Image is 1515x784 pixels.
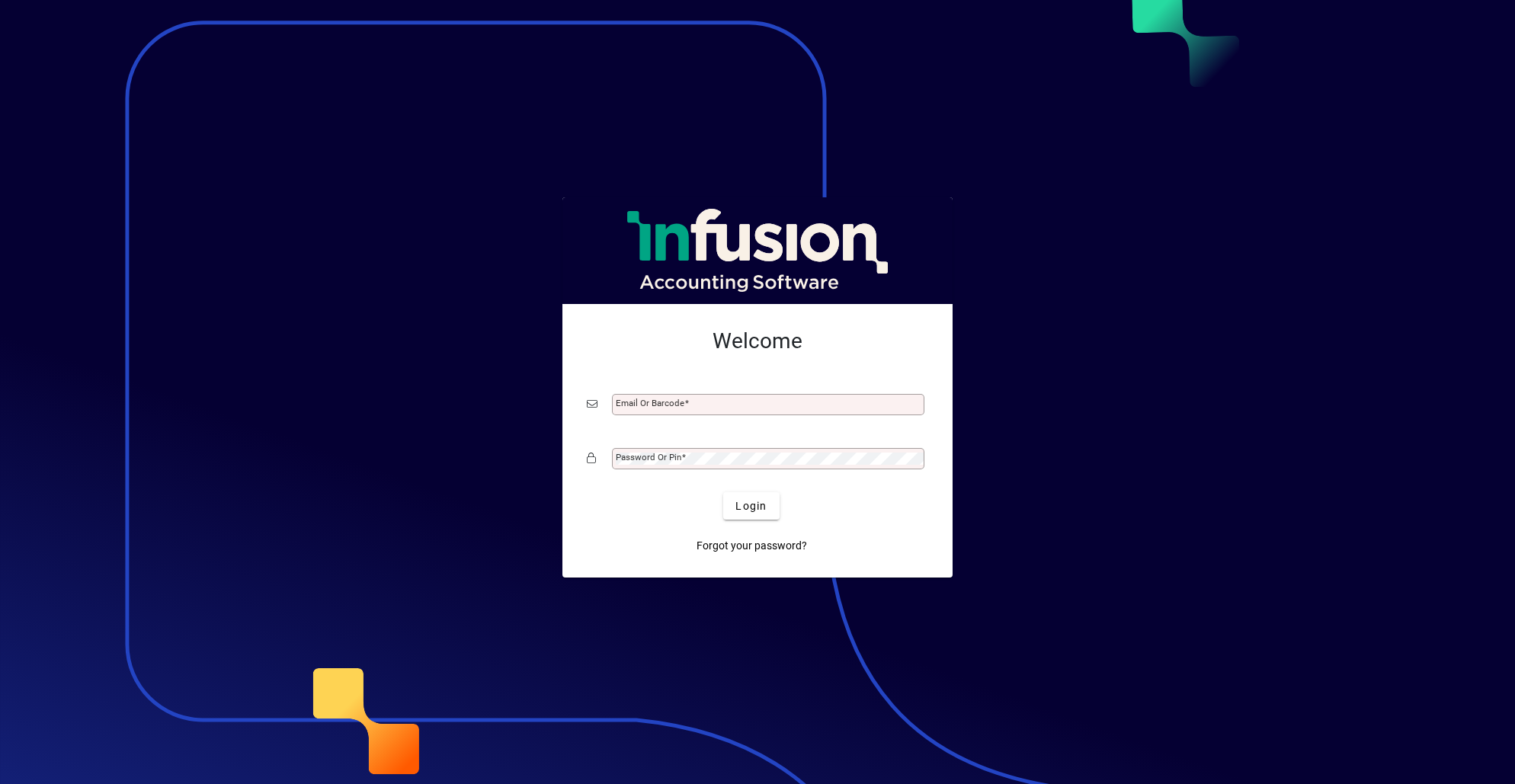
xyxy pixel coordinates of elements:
[616,452,681,462] mat-label: Password or Pin
[697,538,807,554] span: Forgot your password?
[723,492,779,520] button: Login
[616,398,684,408] mat-label: Email or Barcode
[587,328,928,354] h2: Welcome
[735,498,767,514] span: Login
[690,532,813,559] a: Forgot your password?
